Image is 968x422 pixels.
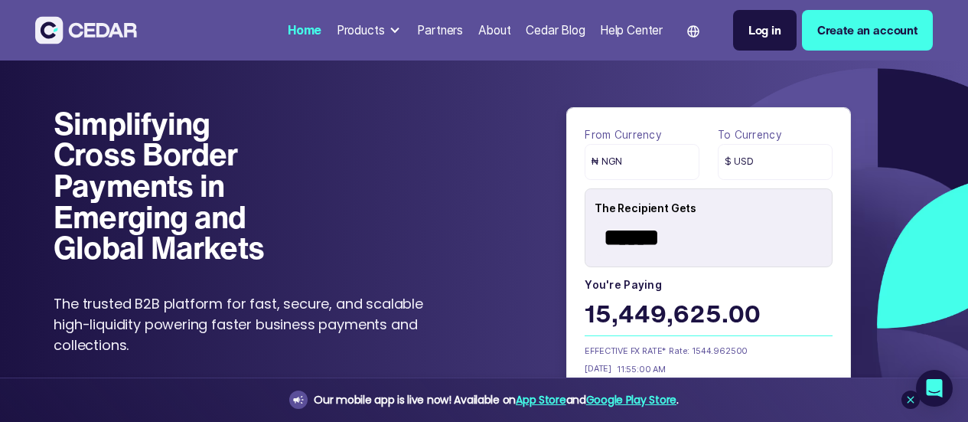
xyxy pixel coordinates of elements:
[331,15,409,45] div: Products
[54,108,287,263] h1: Simplifying Cross Border Payments in Emerging and Global Markets
[600,21,663,39] div: Help Center
[314,391,678,410] div: Our mobile app is live now! Available on and .
[585,345,669,357] div: EFFECTIVE FX RATE*
[472,14,517,47] a: About
[611,363,666,375] div: 11:55:00 AM
[725,155,754,169] span: $ USD
[585,126,832,417] form: payField
[478,21,511,39] div: About
[733,10,797,51] a: Log in
[718,126,833,144] label: To currency
[585,296,832,335] div: 15,449,625.00
[526,21,585,39] div: Cedar Blog
[595,194,832,222] div: The Recipient Gets
[669,345,781,358] div: Rate: 1544.962500
[417,21,463,39] div: Partners
[585,126,699,144] label: From currency
[292,394,305,406] img: announcement
[592,155,622,169] span: ₦ NGN
[282,14,328,47] a: Home
[54,293,443,355] p: The trusted B2B platform for fast, secure, and scalable high-liquidity powering faster business p...
[585,363,611,375] div: [DATE]
[586,392,676,407] a: Google Play Store
[516,392,565,407] a: App Store
[802,10,933,51] a: Create an account
[585,276,832,294] label: You're paying
[520,14,591,47] a: Cedar Blog
[748,21,781,39] div: Log in
[916,370,953,407] div: Open Intercom Messenger
[412,14,469,47] a: Partners
[337,21,385,39] div: Products
[594,14,669,47] a: Help Center
[288,21,321,39] div: Home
